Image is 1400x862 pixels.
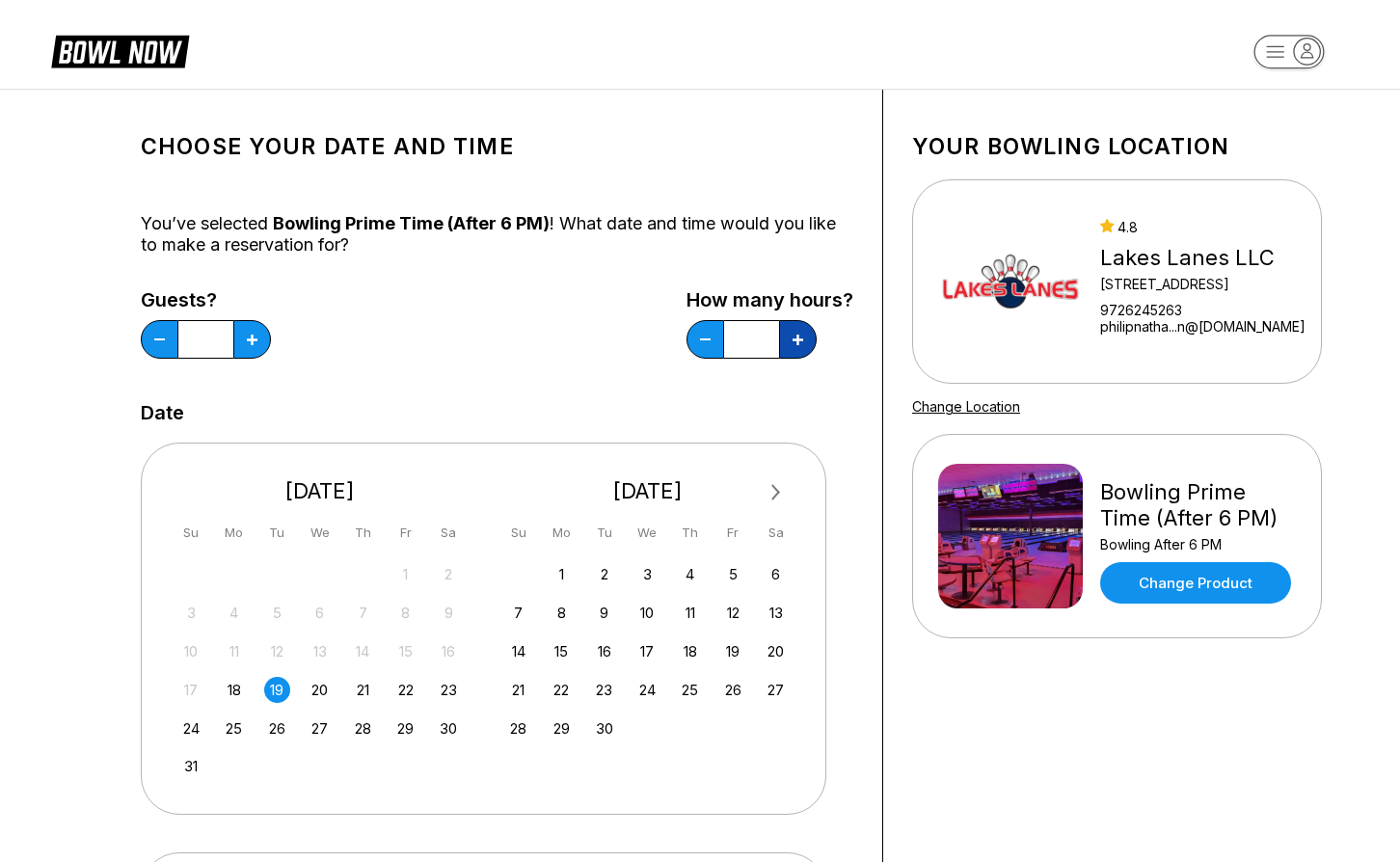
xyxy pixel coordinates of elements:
[436,715,462,741] div: Choose Saturday, August 30th, 2025
[1100,276,1306,292] div: [STREET_ADDRESS]
[350,600,376,626] div: Not available Thursday, August 7th, 2025
[634,520,660,546] div: We
[763,677,789,703] div: Choose Saturday, September 27th, 2025
[677,520,703,546] div: Th
[1100,302,1306,318] div: 9726245263
[549,715,575,741] div: Choose Monday, September 29th, 2025
[505,638,531,664] div: Choose Sunday, September 14th, 2025
[505,520,531,546] div: Su
[591,600,617,626] div: Choose Tuesday, September 9th, 2025
[307,600,333,626] div: Not available Wednesday, August 6th, 2025
[720,561,746,587] div: Choose Friday, September 5th, 2025
[505,715,531,741] div: Choose Sunday, September 28th, 2025
[221,520,247,546] div: Mo
[175,559,465,780] div: month 2025-08
[307,715,333,741] div: Choose Wednesday, August 27th, 2025
[591,638,617,664] div: Choose Tuesday, September 16th, 2025
[1100,219,1306,235] div: 4.8
[720,677,746,703] div: Choose Friday, September 26th, 2025
[763,600,789,626] div: Choose Saturday, September 13th, 2025
[634,561,660,587] div: Choose Wednesday, September 3rd, 2025
[591,561,617,587] div: Choose Tuesday, September 2nd, 2025
[178,520,204,546] div: Su
[178,677,204,703] div: Not available Sunday, August 17th, 2025
[221,638,247,664] div: Not available Monday, August 11th, 2025
[392,677,418,703] div: Choose Friday, August 22nd, 2025
[221,677,247,703] div: Choose Monday, August 18th, 2025
[221,715,247,741] div: Choose Monday, August 25th, 2025
[141,213,853,256] div: You’ve selected ! What date and time would you like to make a reservation for?
[505,600,531,626] div: Choose Sunday, September 7th, 2025
[264,600,290,626] div: Not available Tuesday, August 5th, 2025
[178,600,204,626] div: Not available Sunday, August 3rd, 2025
[273,213,550,233] span: Bowling Prime Time (After 6 PM)
[720,600,746,626] div: Choose Friday, September 12th, 2025
[264,677,290,703] div: Choose Tuesday, August 19th, 2025
[938,209,1083,354] img: Lakes Lanes LLC
[141,289,271,310] label: Guests?
[392,638,418,664] div: Not available Friday, August 15th, 2025
[938,464,1083,608] img: Bowling Prime Time (After 6 PM)
[634,638,660,664] div: Choose Wednesday, September 17th, 2025
[141,402,184,423] label: Date
[549,600,575,626] div: Choose Monday, September 8th, 2025
[350,677,376,703] div: Choose Thursday, August 21st, 2025
[763,638,789,664] div: Choose Saturday, September 20th, 2025
[677,561,703,587] div: Choose Thursday, September 4th, 2025
[171,478,470,504] div: [DATE]
[178,715,204,741] div: Choose Sunday, August 24th, 2025
[912,398,1020,415] a: Change Location
[503,559,793,741] div: month 2025-09
[392,600,418,626] div: Not available Friday, August 8th, 2025
[591,677,617,703] div: Choose Tuesday, September 23rd, 2025
[1100,479,1296,531] div: Bowling Prime Time (After 6 PM)
[307,638,333,664] div: Not available Wednesday, August 13th, 2025
[436,600,462,626] div: Not available Saturday, August 9th, 2025
[436,561,462,587] div: Not available Saturday, August 2nd, 2025
[350,520,376,546] div: Th
[307,677,333,703] div: Choose Wednesday, August 20th, 2025
[720,638,746,664] div: Choose Friday, September 19th, 2025
[591,520,617,546] div: Tu
[687,289,853,310] label: How many hours?
[761,477,792,508] button: Next Month
[549,638,575,664] div: Choose Monday, September 15th, 2025
[264,638,290,664] div: Not available Tuesday, August 12th, 2025
[1100,562,1291,604] a: Change Product
[392,561,418,587] div: Not available Friday, August 1st, 2025
[634,677,660,703] div: Choose Wednesday, September 24th, 2025
[141,133,853,160] h1: Choose your Date and time
[634,600,660,626] div: Choose Wednesday, September 10th, 2025
[178,753,204,779] div: Choose Sunday, August 31st, 2025
[264,715,290,741] div: Choose Tuesday, August 26th, 2025
[436,638,462,664] div: Not available Saturday, August 16th, 2025
[178,638,204,664] div: Not available Sunday, August 10th, 2025
[436,520,462,546] div: Sa
[498,478,797,504] div: [DATE]
[549,561,575,587] div: Choose Monday, September 1st, 2025
[436,677,462,703] div: Choose Saturday, August 23rd, 2025
[912,133,1322,160] h1: Your bowling location
[350,638,376,664] div: Not available Thursday, August 14th, 2025
[350,715,376,741] div: Choose Thursday, August 28th, 2025
[677,638,703,664] div: Choose Thursday, September 18th, 2025
[677,677,703,703] div: Choose Thursday, September 25th, 2025
[505,677,531,703] div: Choose Sunday, September 21st, 2025
[549,520,575,546] div: Mo
[549,677,575,703] div: Choose Monday, September 22nd, 2025
[677,600,703,626] div: Choose Thursday, September 11th, 2025
[763,520,789,546] div: Sa
[1100,245,1306,271] div: Lakes Lanes LLC
[221,600,247,626] div: Not available Monday, August 4th, 2025
[1100,318,1306,335] a: philipnatha...n@[DOMAIN_NAME]
[392,715,418,741] div: Choose Friday, August 29th, 2025
[591,715,617,741] div: Choose Tuesday, September 30th, 2025
[392,520,418,546] div: Fr
[763,561,789,587] div: Choose Saturday, September 6th, 2025
[1100,536,1296,552] div: Bowling After 6 PM
[307,520,333,546] div: We
[264,520,290,546] div: Tu
[720,520,746,546] div: Fr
